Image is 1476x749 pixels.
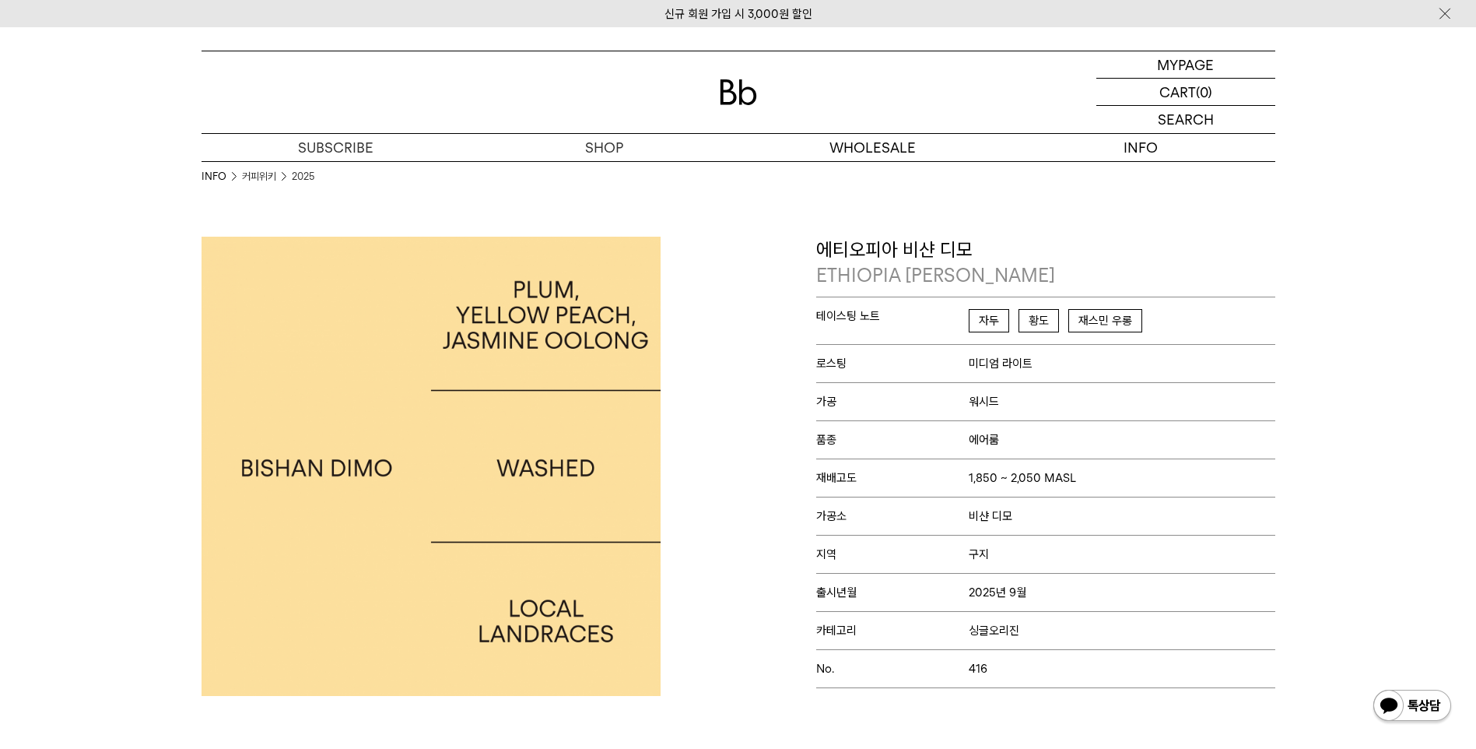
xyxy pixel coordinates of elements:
span: 2025년 9월 [969,585,1026,600]
a: 신규 회원 가입 시 3,000원 할인 [664,7,812,21]
span: 재배고도 [816,471,969,485]
span: 가공 [816,395,969,409]
span: 싱글오리진 [969,624,1019,638]
span: 출시년월 [816,585,969,600]
a: CART (0) [1096,79,1275,106]
img: 카카오톡 채널 1:1 채팅 버튼 [1372,688,1453,726]
a: SUBSCRIBE [202,134,470,161]
li: INFO [202,169,242,185]
span: 테이스팅 노트 [816,309,969,323]
a: SHOP [470,134,738,161]
span: 가공소 [816,509,969,523]
span: 에어룸 [969,433,999,447]
span: 재스민 우롱 [1068,309,1142,332]
span: 로스팅 [816,357,969,371]
span: 황도 [1018,309,1059,332]
span: 미디엄 라이트 [969,357,1032,371]
p: CART [1159,79,1196,105]
span: 카테고리 [816,624,969,638]
a: MYPAGE [1096,51,1275,79]
span: 품종 [816,433,969,447]
img: 로고 [720,79,757,105]
span: 지역 [816,547,969,561]
p: MYPAGE [1157,51,1214,78]
span: 416 [969,662,987,676]
span: No. [816,662,969,676]
img: 에티오피아 비샨 디모ETHIOPIA BISHAN DIMO [202,237,661,696]
span: 자두 [969,309,1009,332]
a: 2025 [292,169,314,185]
p: (0) [1196,79,1212,105]
span: 구지 [969,547,989,561]
p: SEARCH [1158,106,1214,133]
p: INFO [1007,134,1275,161]
span: 비샨 디모 [969,509,1012,523]
a: 커피위키 [242,169,276,185]
p: 에티오피아 비샨 디모 [816,237,1275,289]
p: WHOLESALE [738,134,1007,161]
span: 워시드 [969,395,999,409]
p: ETHIOPIA [PERSON_NAME] [816,262,1275,289]
span: 1,850 ~ 2,050 MASL [969,471,1076,485]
